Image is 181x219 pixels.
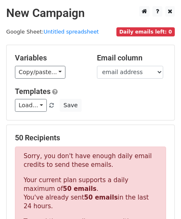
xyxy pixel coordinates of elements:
h2: New Campaign [6,6,175,20]
p: Sorry, you don't have enough daily email credits to send these emails. [24,152,157,169]
h5: Variables [15,53,84,63]
p: Your current plan supports a daily maximum of . You've already sent in the last 24 hours. [24,176,157,211]
button: Save [60,99,81,112]
a: Load... [15,99,47,112]
h5: Email column [97,53,167,63]
a: Copy/paste... [15,66,65,79]
small: Google Sheet: [6,29,99,35]
strong: 50 emails [63,185,97,193]
a: Untitled spreadsheet [43,29,99,35]
h5: 50 Recipients [15,133,166,142]
a: Daily emails left: 0 [116,29,175,35]
span: Daily emails left: 0 [116,27,175,36]
strong: 50 emails [84,194,118,201]
a: Templates [15,87,51,96]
